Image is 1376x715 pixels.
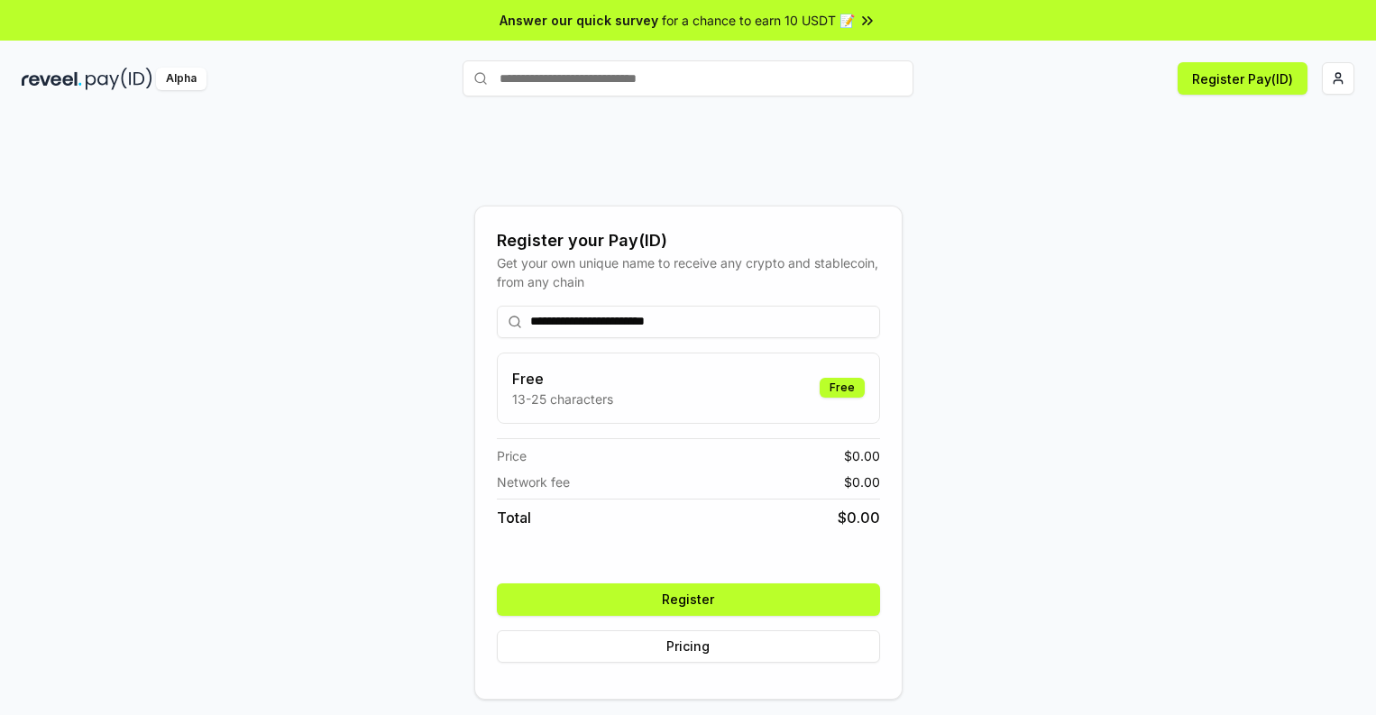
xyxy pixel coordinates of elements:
[662,11,855,30] span: for a chance to earn 10 USDT 📝
[86,68,152,90] img: pay_id
[497,583,880,616] button: Register
[512,368,613,390] h3: Free
[844,472,880,491] span: $ 0.00
[497,446,527,465] span: Price
[497,630,880,663] button: Pricing
[838,507,880,528] span: $ 0.00
[156,68,206,90] div: Alpha
[497,228,880,253] div: Register your Pay(ID)
[820,378,865,398] div: Free
[497,253,880,291] div: Get your own unique name to receive any crypto and stablecoin, from any chain
[500,11,658,30] span: Answer our quick survey
[497,472,570,491] span: Network fee
[1178,62,1307,95] button: Register Pay(ID)
[22,68,82,90] img: reveel_dark
[512,390,613,408] p: 13-25 characters
[844,446,880,465] span: $ 0.00
[497,507,531,528] span: Total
